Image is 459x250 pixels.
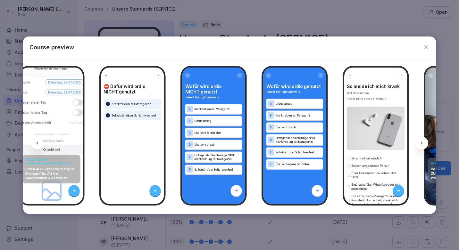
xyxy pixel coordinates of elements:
[270,163,271,165] p: F
[194,107,241,111] p: Krankmelden bei Manager*in
[270,126,272,129] p: C
[185,84,242,94] h4: Wofür wird ordio NICHT genutzt
[107,102,108,106] p: 1
[351,164,389,168] p: Bei der vorgesetzten Person
[275,136,322,143] p: Eintragen der Krankentage NACH Krankmeldung bei Manager*in
[270,151,271,154] p: E
[189,108,191,110] p: A
[194,131,241,134] p: Übersicht Schichtplan
[275,150,322,154] p: Selbstständiger Schichtwechsel
[194,153,241,161] p: Eintragen der Krankentage NACH Krankmeldung bei Manager*in
[347,97,405,101] div: Please tick all boxes to continue.
[351,182,405,191] p: Ergänzend über WhatsApp aber nicht ausreichend
[351,194,405,206] p: Erst dann, wenn Manager*in über Krankheit informiert ist, Krankheit & Abwesenheit bei ordio verme...
[25,166,78,180] p: Erst NACH Krankmeldung bei Manager*in, Art der Abwesenheit = Krankheit
[270,102,272,105] p: A
[266,90,323,94] p: Select the right answers.
[189,156,190,158] p: E
[189,168,190,171] p: F
[107,113,109,117] p: 2
[275,162,322,166] p: Übersicht eigene Schichten
[347,91,405,95] p: Hint description
[270,138,272,141] p: D
[266,84,323,89] h4: Wofür wird ordio genutzt
[189,119,191,122] p: B
[351,171,405,179] p: Über Telefonanruf zwischen 9:00 - 11:00
[194,142,241,146] p: Übersicht Urlaub
[347,84,405,89] h4: So melde ich mich krank
[275,101,322,105] p: Urlaubsantrag
[189,143,191,146] p: D
[275,125,322,129] p: Übersicht Urlaub
[189,131,191,134] p: C
[194,167,241,171] p: Selbstständiger Schichtwechsel
[194,119,241,123] p: Urlaubsantrag
[104,84,162,94] h4: ⛔️ Dafür wird ordio NICHT genutzt
[275,113,322,117] p: Krankmelden bei Manager*in
[29,43,74,52] p: Course preview
[347,107,405,150] img: qh29tlrqcd4h24n5eq0uygn4.png
[351,156,381,160] p: So schnell wie möglich
[112,102,151,106] p: Krankmelden bei Manager*in
[112,113,156,117] p: Selbstständiger Schichtwechsel
[25,158,78,165] h4: WIE trage ich meine krankheitsbedingte Abwesenheit ein?
[185,95,242,100] p: Select the right answers.
[270,114,272,117] p: B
